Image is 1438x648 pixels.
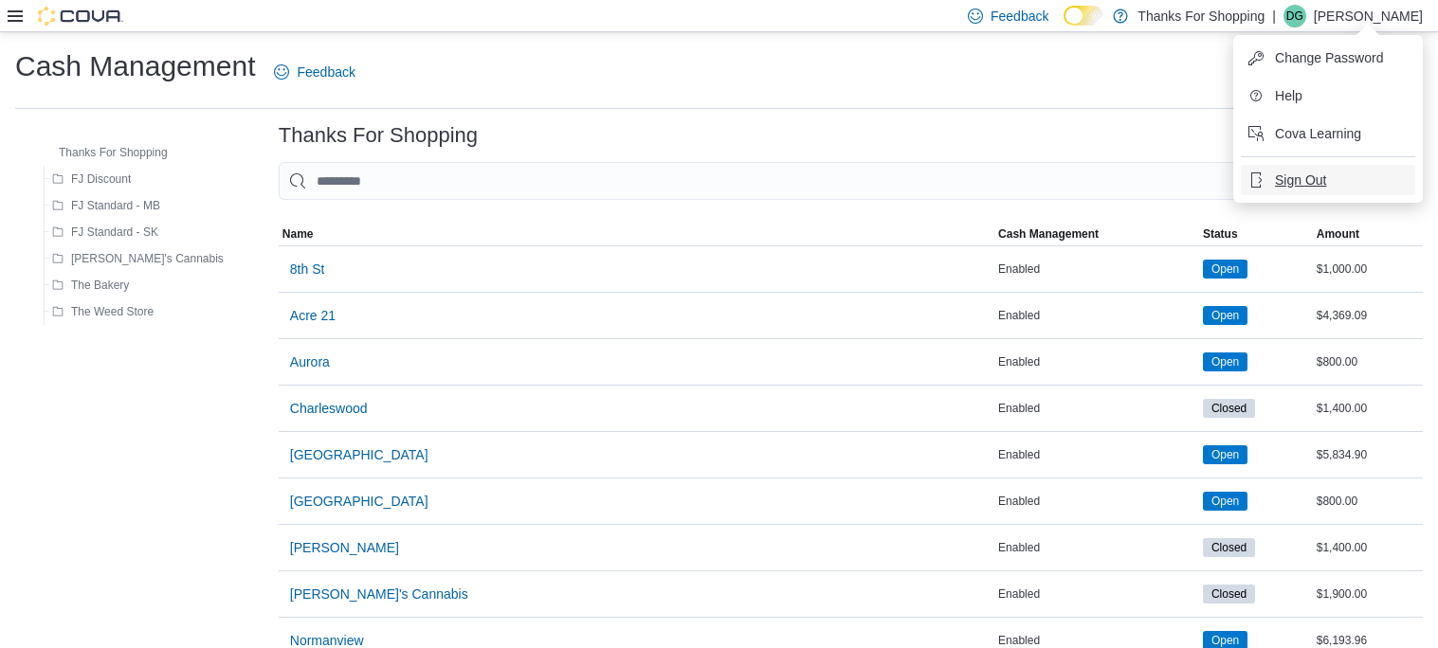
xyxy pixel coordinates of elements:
[290,399,368,418] span: Charleswood
[1211,400,1247,417] span: Closed
[1313,351,1423,373] div: $800.00
[71,225,158,240] span: FJ Standard - SK
[1241,165,1415,195] button: Sign Out
[1275,48,1383,67] span: Change Password
[1313,536,1423,559] div: $1,400.00
[282,250,333,288] button: 8th St
[1211,539,1247,556] span: Closed
[994,351,1199,373] div: Enabled
[1203,260,1247,279] span: Open
[994,258,1199,280] div: Enabled
[282,436,436,474] button: [GEOGRAPHIC_DATA]
[15,47,255,85] h1: Cash Management
[1211,493,1239,510] span: Open
[1275,124,1361,143] span: Cova Learning
[71,304,154,319] span: The Weed Store
[991,7,1048,26] span: Feedback
[1313,258,1423,280] div: $1,000.00
[32,141,175,164] button: Thanks For Shopping
[282,297,343,334] button: Acre 21
[290,538,399,557] span: [PERSON_NAME]
[1275,86,1302,105] span: Help
[1203,492,1247,511] span: Open
[994,397,1199,420] div: Enabled
[1314,5,1423,27] p: [PERSON_NAME]
[994,536,1199,559] div: Enabled
[998,226,1099,242] span: Cash Management
[1241,118,1415,149] button: Cova Learning
[1272,5,1276,27] p: |
[279,162,1423,200] input: This is a search bar. As you type, the results lower in the page will automatically filter.
[71,171,131,187] span: FJ Discount
[297,63,355,81] span: Feedback
[1138,5,1265,27] p: Thanks For Shopping
[282,575,476,613] button: [PERSON_NAME]'s Cannabis
[290,445,428,464] span: [GEOGRAPHIC_DATA]
[290,306,336,325] span: Acre 21
[1203,585,1255,603] span: Closed
[1203,538,1255,557] span: Closed
[71,278,129,293] span: The Bakery
[59,145,168,160] span: Thanks For Shopping
[1313,223,1423,245] button: Amount
[1064,26,1065,27] span: Dark Mode
[1313,490,1423,513] div: $800.00
[38,7,123,26] img: Cova
[1211,446,1239,463] span: Open
[45,247,231,270] button: [PERSON_NAME]'s Cannabis
[994,443,1199,466] div: Enabled
[266,53,362,91] a: Feedback
[279,223,994,245] button: Name
[994,223,1199,245] button: Cash Management
[994,490,1199,513] div: Enabled
[1313,304,1423,327] div: $4,369.09
[994,583,1199,605] div: Enabled
[1203,445,1247,464] span: Open
[282,529,407,567] button: [PERSON_NAME]
[290,260,325,279] span: 8th St
[45,300,161,323] button: The Weed Store
[282,482,436,520] button: [GEOGRAPHIC_DATA]
[994,304,1199,327] div: Enabled
[290,352,330,371] span: Aurora
[1313,583,1423,605] div: $1,900.00
[282,226,314,242] span: Name
[1203,306,1247,325] span: Open
[282,343,337,381] button: Aurora
[1211,353,1239,370] span: Open
[279,124,478,147] h3: Thanks For Shopping
[1211,585,1247,603] span: Closed
[45,168,138,190] button: FJ Discount
[1317,226,1359,242] span: Amount
[1241,43,1415,73] button: Change Password
[282,389,375,427] button: Charleswood
[1064,6,1103,26] input: Dark Mode
[1203,399,1255,418] span: Closed
[1283,5,1306,27] div: D Guenther
[1211,307,1239,324] span: Open
[45,221,166,243] button: FJ Standard - SK
[1203,352,1247,371] span: Open
[1286,5,1303,27] span: DG
[45,274,137,297] button: The Bakery
[1203,226,1238,242] span: Status
[71,198,160,213] span: FJ Standard - MB
[1313,397,1423,420] div: $1,400.00
[71,251,224,266] span: [PERSON_NAME]'s Cannabis
[1211,261,1239,278] span: Open
[1313,443,1423,466] div: $5,834.90
[290,585,468,603] span: [PERSON_NAME]'s Cannabis
[1241,81,1415,111] button: Help
[45,194,168,217] button: FJ Standard - MB
[1199,223,1313,245] button: Status
[1275,171,1326,189] span: Sign Out
[290,492,428,511] span: [GEOGRAPHIC_DATA]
